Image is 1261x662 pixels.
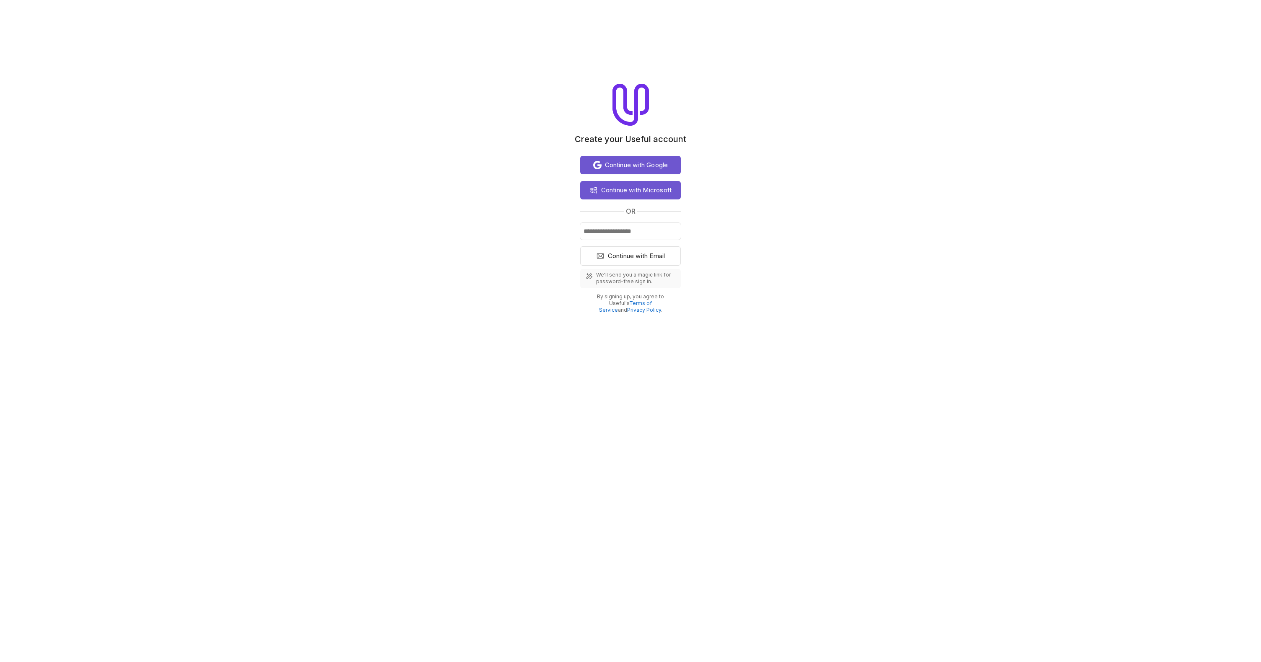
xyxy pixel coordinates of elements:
p: By signing up, you agree to Useful's and . [587,293,674,313]
a: Privacy Policy [627,307,661,313]
input: Email [580,223,681,240]
span: Continue with Email [608,251,665,261]
h1: Create your Useful account [575,134,686,144]
span: Continue with Microsoft [601,185,672,195]
span: Continue with Google [605,160,668,170]
a: Terms of Service [599,300,652,313]
span: We'll send you a magic link for password-free sign in. [596,272,676,285]
button: Continue with Email [580,246,681,266]
button: Continue with Microsoft [580,181,681,199]
span: or [626,206,636,216]
button: Continue with Google [580,156,681,174]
